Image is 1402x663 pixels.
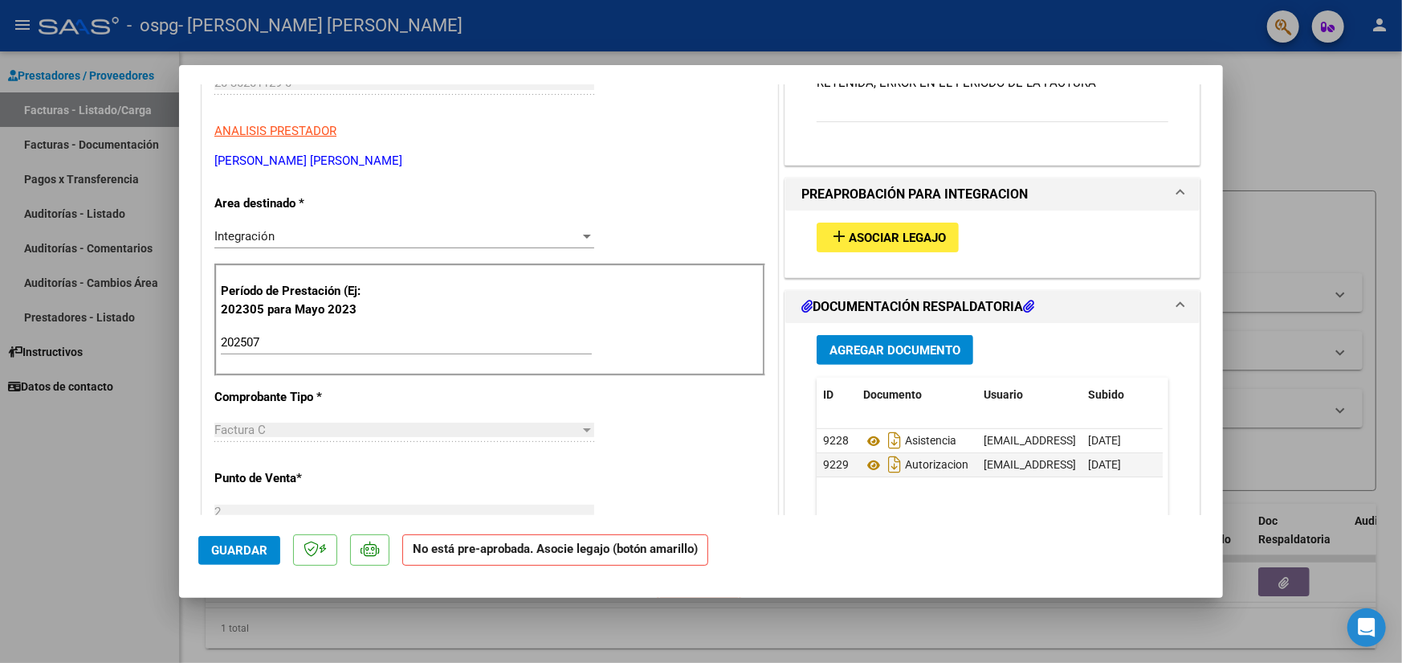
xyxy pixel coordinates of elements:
[214,194,380,213] p: Area destinado *
[402,534,708,566] strong: No está pre-aprobada. Asocie legajo (botón amarillo)
[214,229,275,244] span: Integración
[849,231,946,245] span: Asociar Legajo
[221,282,382,318] p: Período de Prestación (Ej: 202305 para Mayo 2023
[214,423,266,437] span: Factura C
[785,291,1200,323] mat-expansion-panel-header: DOCUMENTACIÓN RESPALDATORIA
[1082,378,1162,412] datatable-header-cell: Subido
[829,227,849,246] mat-icon: add
[829,343,960,358] span: Agregar Documento
[863,388,922,401] span: Documento
[801,185,1028,204] h1: PREAPROBACIÓN PARA INTEGRACION
[1088,434,1121,447] span: [DATE]
[214,124,336,138] span: ANALISIS PRESTADOR
[984,458,1256,471] span: [EMAIL_ADDRESS][DOMAIN_NAME] - [PERSON_NAME]
[857,378,977,412] datatable-header-cell: Documento
[1088,458,1121,471] span: [DATE]
[823,388,833,401] span: ID
[214,152,765,170] p: [PERSON_NAME] [PERSON_NAME]
[1088,388,1124,401] span: Subido
[817,335,973,365] button: Agregar Documento
[1162,378,1242,412] datatable-header-cell: Acción
[863,459,968,472] span: Autorizacion
[785,211,1200,277] div: PREAPROBACIÓN PARA INTEGRACION
[214,388,380,407] p: Comprobante Tipo *
[884,452,905,477] i: Descargar documento
[214,469,380,488] p: Punto de Venta
[823,434,849,447] span: 9228
[984,434,1256,447] span: [EMAIL_ADDRESS][DOMAIN_NAME] - [PERSON_NAME]
[785,178,1200,211] mat-expansion-panel-header: PREAPROBACIÓN PARA INTEGRACION
[211,543,267,558] span: Guardar
[977,378,1082,412] datatable-header-cell: Usuario
[801,297,1034,317] h1: DOCUMENTACIÓN RESPALDATORIA
[198,536,280,565] button: Guardar
[817,378,857,412] datatable-header-cell: ID
[817,223,959,252] button: Asociar Legajo
[863,435,956,448] span: Asistencia
[984,388,1023,401] span: Usuario
[884,428,905,453] i: Descargar documento
[1347,608,1386,647] div: Open Intercom Messenger
[823,458,849,471] span: 9229
[785,323,1200,657] div: DOCUMENTACIÓN RESPALDATORIA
